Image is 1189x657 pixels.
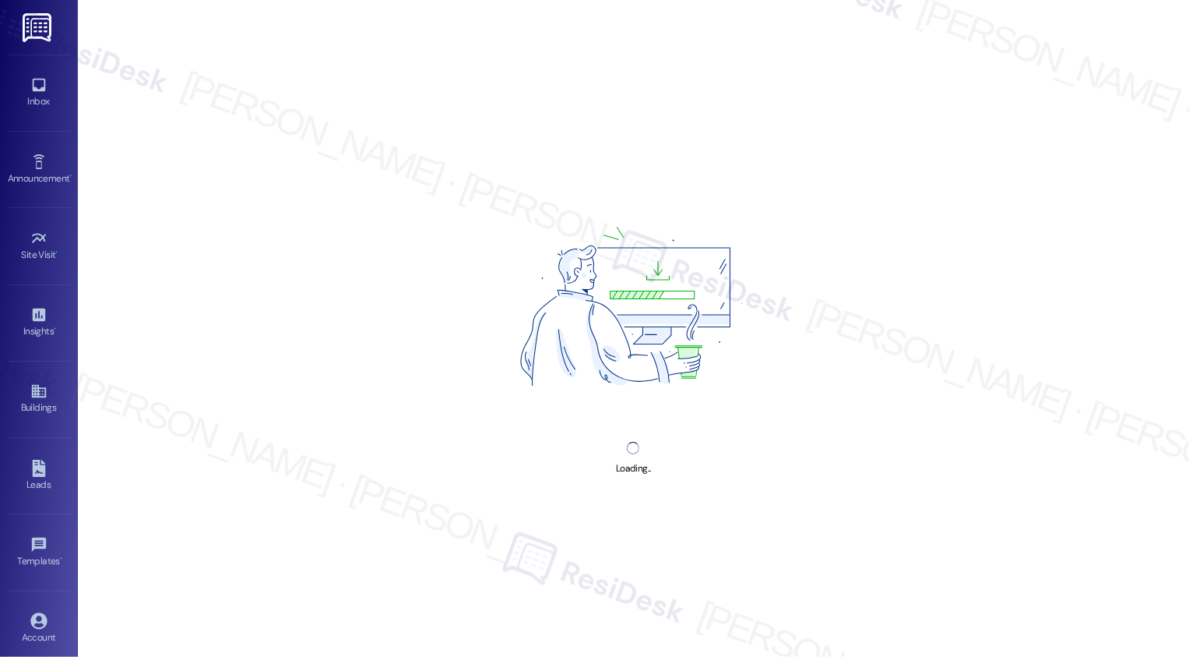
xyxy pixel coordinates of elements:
a: Insights • [8,302,70,344]
a: Inbox [8,72,70,114]
div: Loading... [616,461,651,477]
span: • [54,323,56,334]
span: • [56,247,58,258]
a: Site Visit • [8,225,70,267]
span: • [60,553,62,564]
a: Account [8,608,70,650]
span: • [69,171,72,182]
a: Templates • [8,532,70,574]
a: Buildings [8,378,70,420]
a: Leads [8,455,70,497]
img: ResiDesk Logo [23,13,55,42]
